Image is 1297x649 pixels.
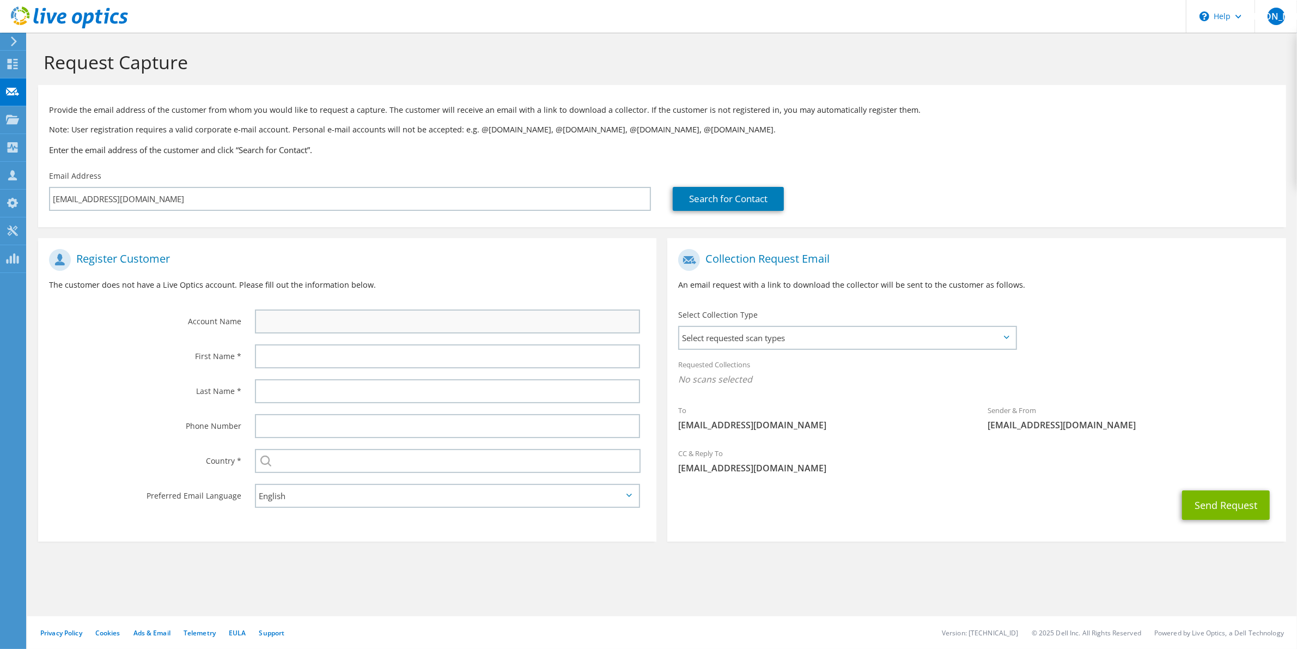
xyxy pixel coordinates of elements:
[184,628,216,638] a: Telemetry
[977,399,1286,436] div: Sender & From
[44,51,1275,74] h1: Request Capture
[49,144,1275,156] h3: Enter the email address of the customer and click “Search for Contact”.
[678,373,1275,385] span: No scans selected
[678,279,1275,291] p: An email request with a link to download the collector will be sent to the customer as follows.
[988,419,1275,431] span: [EMAIL_ADDRESS][DOMAIN_NAME]
[678,249,1269,271] h1: Collection Request Email
[49,249,640,271] h1: Register Customer
[1032,628,1141,638] li: © 2025 Dell Inc. All Rights Reserved
[49,171,101,181] label: Email Address
[678,462,1275,474] span: [EMAIL_ADDRESS][DOMAIN_NAME]
[667,399,977,436] div: To
[673,187,784,211] a: Search for Contact
[942,628,1019,638] li: Version: [TECHNICAL_ID]
[49,414,241,432] label: Phone Number
[1268,8,1285,25] span: [PERSON_NAME]
[667,353,1286,393] div: Requested Collections
[678,310,758,320] label: Select Collection Type
[259,628,284,638] a: Support
[678,419,966,431] span: [EMAIL_ADDRESS][DOMAIN_NAME]
[679,327,1015,349] span: Select requested scan types
[49,104,1275,116] p: Provide the email address of the customer from whom you would like to request a capture. The cust...
[49,379,241,397] label: Last Name *
[1154,628,1284,638] li: Powered by Live Optics, a Dell Technology
[229,628,246,638] a: EULA
[49,310,241,327] label: Account Name
[49,124,1275,136] p: Note: User registration requires a valid corporate e-mail account. Personal e-mail accounts will ...
[49,279,646,291] p: The customer does not have a Live Optics account. Please fill out the information below.
[95,628,120,638] a: Cookies
[49,484,241,501] label: Preferred Email Language
[1199,11,1209,21] svg: \n
[667,442,1286,480] div: CC & Reply To
[40,628,82,638] a: Privacy Policy
[49,449,241,466] label: Country *
[49,344,241,362] label: First Name *
[133,628,171,638] a: Ads & Email
[1182,490,1270,520] button: Send Request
